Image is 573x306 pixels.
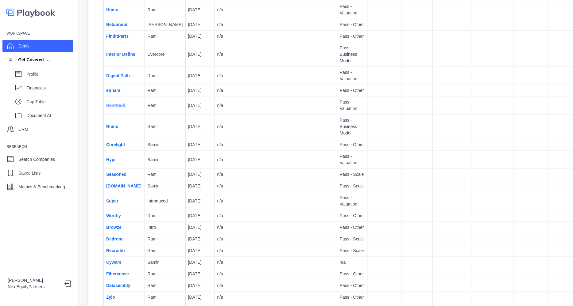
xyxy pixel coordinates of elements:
a: Worthy [106,213,121,218]
p: [DATE] [188,123,212,130]
p: Pass - Valuation [340,69,365,82]
p: Cap Table [26,99,73,105]
p: n/a [217,259,253,266]
a: Seasoned [106,172,126,177]
p: Pass - Scale [340,171,365,178]
a: Corelight [106,142,125,147]
p: Samir [147,157,183,163]
p: [DATE] [188,183,212,189]
p: Rami [147,87,183,94]
p: Pass - Scale [340,247,365,254]
p: Evercore [147,51,183,58]
p: Pass - Other [340,294,365,300]
p: n/a [217,213,253,219]
p: Metrics & Benchmarking [18,184,65,190]
p: [DATE] [188,33,212,40]
p: Search Companies [18,156,55,163]
p: n/a [217,271,253,277]
p: n/a [217,157,253,163]
p: Pass - Scale [340,236,365,242]
p: Rami [147,271,183,277]
p: [DATE] [188,247,212,254]
a: Fibersense [106,271,129,276]
p: [DATE] [188,282,212,289]
div: Get Covered [8,57,44,63]
p: n/a [217,171,253,178]
p: [PERSON_NAME] [8,277,60,284]
p: [DATE] [188,21,212,28]
a: Interior Define [106,52,135,57]
p: Pass - Other [340,282,365,289]
a: Super [106,198,118,203]
p: Rami [147,123,183,130]
p: Pass - Other [340,21,365,28]
p: Rami [147,247,183,254]
p: n/a [217,33,253,40]
a: eShare [106,88,121,93]
p: CRM [18,126,28,133]
p: [DATE] [188,198,212,204]
img: company image [8,57,14,63]
p: Pass - Business Model [340,45,365,64]
p: Samir [147,259,183,266]
p: n/a [217,142,253,148]
p: Deals [18,43,29,49]
p: [DATE] [188,142,212,148]
img: logo-colored [6,6,55,19]
p: [DATE] [188,73,212,79]
p: Intro [147,224,183,231]
p: [DATE] [188,7,212,13]
p: Pass - Other [340,224,365,231]
p: Financials [26,85,73,91]
p: Introduced [147,198,183,204]
p: Rami [147,73,183,79]
p: [DATE] [188,157,212,163]
a: Humu [106,7,118,12]
p: [DATE] [188,271,212,277]
p: Profile [26,71,73,77]
p: Pass - Other [340,33,365,40]
a: Hypr [106,157,116,162]
p: n/a [217,183,253,189]
p: Samir [147,183,183,189]
p: [DATE] [188,87,212,94]
p: n/a [217,73,253,79]
p: Pass - Business Model [340,117,365,136]
p: n/a [340,259,365,266]
p: NextEquityPartners [8,284,60,290]
p: [DATE] [188,102,212,109]
a: Zylo [106,295,115,300]
p: Pass - Other [340,142,365,148]
a: Datasembly [106,283,130,288]
p: [DATE] [188,51,212,58]
p: [DATE] [188,224,212,231]
p: Pass - Valuation [340,99,365,112]
p: Rami [147,7,183,13]
p: Pass - Other [340,87,365,94]
p: Samir [147,142,183,148]
p: n/a [217,236,253,242]
p: Document AI [26,112,73,119]
p: n/a [217,282,253,289]
p: n/a [217,102,253,109]
p: Rami [147,102,183,109]
a: Browze [106,225,122,230]
a: Betabrand [106,22,127,27]
p: n/a [217,7,253,13]
a: RentRedi [106,103,125,108]
p: Pass - Other [340,213,365,219]
a: Digital Path [106,73,130,78]
p: Saved Lists [18,170,41,176]
p: [DATE] [188,213,212,219]
p: [DATE] [188,294,212,300]
a: Dedrone [106,236,124,241]
a: Rhino [106,124,118,129]
p: [DATE] [188,171,212,178]
p: Pass - Valuation [340,3,365,16]
p: [DATE] [188,236,212,242]
p: n/a [217,294,253,300]
p: Pass - Other [340,271,365,277]
p: n/a [217,198,253,204]
p: Pass - Scale [340,183,365,189]
p: n/a [217,87,253,94]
